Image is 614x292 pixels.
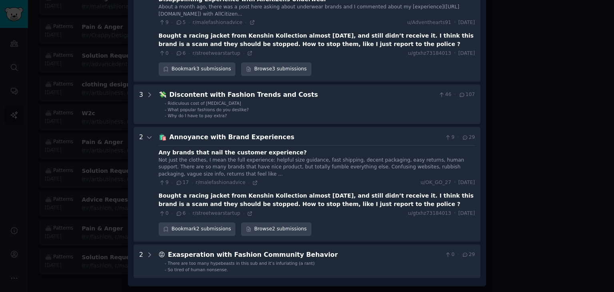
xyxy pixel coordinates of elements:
span: Ridiculous cost of [MEDICAL_DATA] [168,101,241,106]
button: Bookmark2 submissions [159,222,236,236]
span: 0 [159,210,169,217]
span: · [188,211,189,216]
span: u/Adventhearts91 [407,19,451,26]
span: 17 [175,179,189,186]
span: 9 [159,19,169,26]
span: Why do I have to pay extra? [168,113,227,118]
span: 107 [459,91,475,98]
span: [DATE] [459,210,475,217]
div: 2 [139,250,143,272]
span: · [248,180,249,186]
div: 3 [139,90,143,119]
span: · [457,134,459,141]
span: 5 [175,19,185,26]
span: · [454,210,456,217]
span: · [454,179,456,186]
span: 6 [175,50,185,57]
div: Not just the clothes, I mean the full experience: helpful size guidance, fast shipping, decent pa... [159,157,475,178]
span: 💸 [159,91,167,98]
span: · [188,50,189,56]
span: u/OK_GO_27 [421,179,451,186]
span: r/streetwearstartup [193,210,240,216]
span: 🛍️ [159,133,167,141]
span: r/streetwearstartup [193,50,240,56]
span: · [188,20,189,25]
span: · [171,211,173,216]
span: There are too many hypebeasts in this sub and it’s infuriating (a rant) [168,261,315,266]
span: · [171,20,173,25]
div: Exasperation with Fashion Community Behavior [168,250,442,260]
div: 2 [139,132,143,236]
span: So tired of human nonsense. [168,267,228,272]
span: · [243,211,244,216]
div: - [165,100,166,106]
span: What popular fashions do you deslike? [168,107,249,112]
span: 😡 [159,251,165,258]
span: · [454,91,456,98]
span: · [191,180,193,186]
a: Browse3 submissions [241,62,311,76]
span: · [454,19,456,26]
span: 46 [438,91,451,98]
span: u/gtxhz73184013 [408,50,451,57]
div: - [165,260,166,266]
span: 9 [159,179,169,186]
div: Bought a racing jacket from Kenshin Kollection almost [DATE], and still didn’t receive it. I thin... [159,192,475,208]
span: · [171,180,173,186]
span: [DATE] [459,19,475,26]
button: Bookmark3 submissions [159,62,236,76]
span: 6 [175,210,185,217]
div: Bookmark 3 submissions [159,62,236,76]
span: [DATE] [459,179,475,186]
span: · [245,20,246,25]
span: [DATE] [459,50,475,57]
span: 0 [445,251,455,258]
div: About a month ago, there was a post here asking about underwear brands and I commented about my [... [159,4,475,18]
span: 29 [462,134,475,141]
span: · [243,50,244,56]
span: 29 [462,251,475,258]
div: Annoyance with Brand Experiences [169,132,442,142]
div: - [165,107,166,112]
div: Bookmark 2 submissions [159,222,236,236]
div: Any brands that nail the customer experience? [159,148,307,157]
span: 0 [159,50,169,57]
span: u/gtxhz73184013 [408,210,451,217]
span: · [171,50,173,56]
div: - [165,267,166,272]
a: Browse2 submissions [241,222,311,236]
span: r/malefashionadvice [196,180,245,185]
div: Discontent with Fashion Trends and Costs [169,90,436,100]
div: - [165,113,166,118]
span: r/malefashionadvice [193,20,242,25]
span: · [454,50,456,57]
span: 9 [445,134,455,141]
span: · [457,251,459,258]
div: Bought a racing jacket from Kenshin Kollection almost [DATE], and still didn’t receive it. I thin... [159,32,475,48]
